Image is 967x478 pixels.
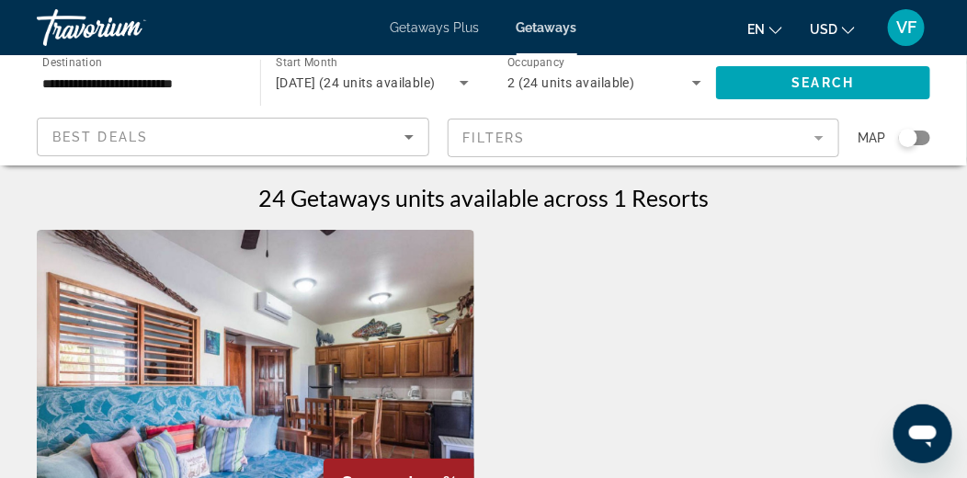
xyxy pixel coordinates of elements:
h1: 24 Getaways units available across 1 Resorts [258,184,709,211]
span: USD [810,22,837,37]
span: 2 (24 units available) [507,75,635,90]
mat-select: Sort by [52,126,414,148]
span: en [747,22,765,37]
span: Occupancy [507,57,565,70]
button: Change currency [810,16,855,42]
span: Map [858,125,885,151]
button: Filter [448,118,840,158]
span: Destination [42,56,102,69]
span: [DATE] (24 units available) [276,75,436,90]
span: VF [896,18,916,37]
button: Search [716,66,930,99]
span: Best Deals [52,130,148,144]
a: Travorium [37,4,221,51]
span: Search [792,75,855,90]
button: User Menu [882,8,930,47]
a: Getaways [517,20,577,35]
iframe: Button to launch messaging window [893,404,952,463]
a: Getaways Plus [391,20,480,35]
span: Start Month [276,57,337,70]
button: Change language [747,16,782,42]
